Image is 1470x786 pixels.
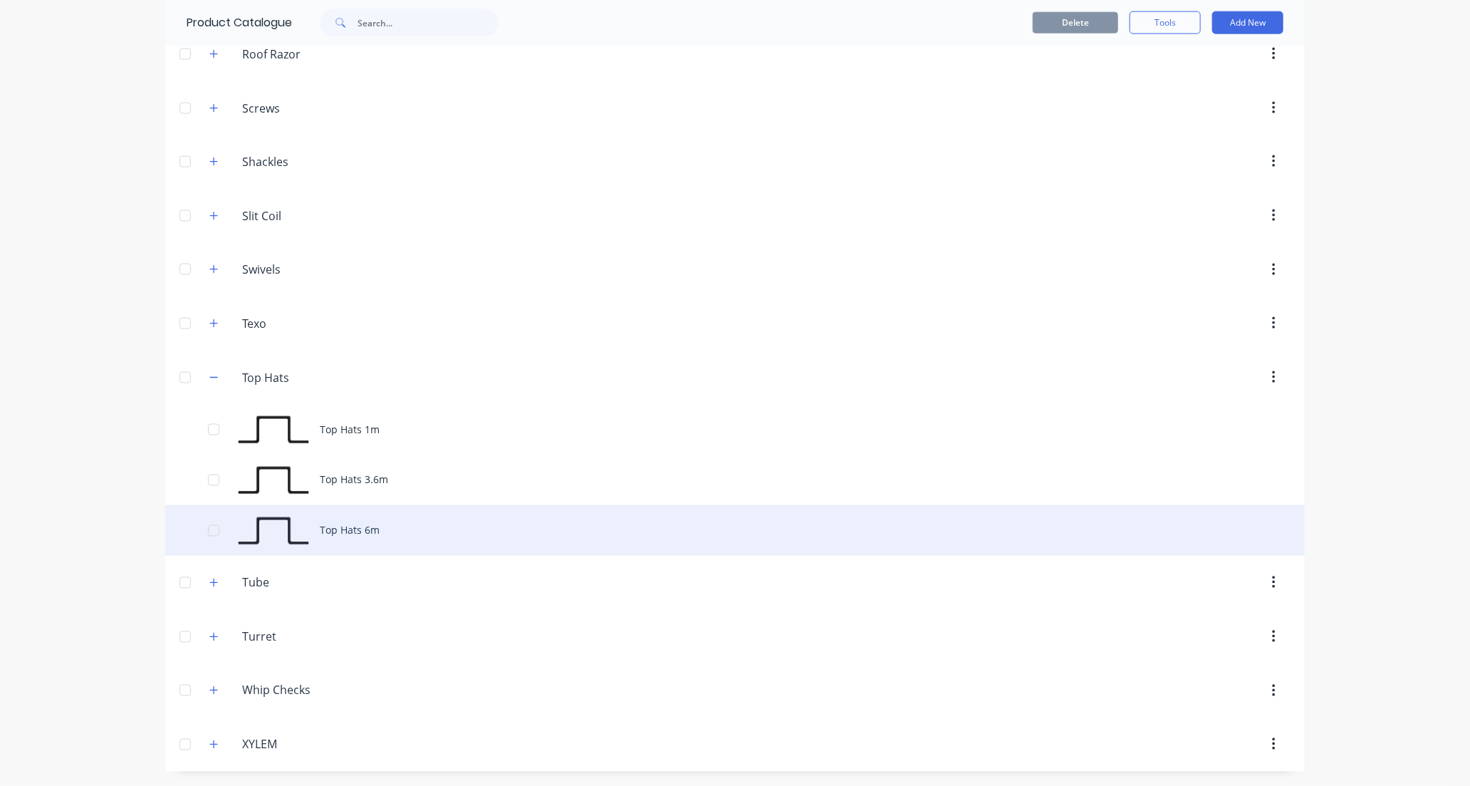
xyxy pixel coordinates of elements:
[242,153,411,170] input: Enter category name
[242,682,411,699] input: Enter category name
[242,315,411,332] input: Enter category name
[242,574,411,591] input: Enter category name
[1130,11,1201,34] button: Tools
[242,207,411,224] input: Enter category name
[165,404,1305,455] div: Top Hats 1mTop Hats 1m
[242,369,411,386] input: Enter category name
[165,455,1305,505] div: Top Hats 3.6mTop Hats 3.6m
[165,505,1305,556] div: Top Hats 6mTop Hats 6m
[1033,12,1118,33] button: Delete
[1212,11,1283,34] button: Add New
[358,9,499,37] input: Search...
[242,100,411,117] input: Enter category name
[242,46,411,63] input: Enter category name
[242,736,411,753] input: Enter category name
[242,629,411,646] input: Enter category name
[242,261,411,278] input: Enter category name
